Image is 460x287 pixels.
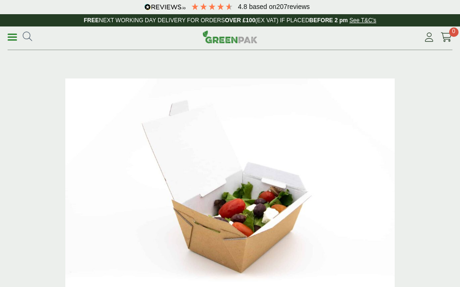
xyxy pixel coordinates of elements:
span: Based on [249,3,276,10]
span: reviews [287,3,310,10]
div: 4.79 Stars [191,2,233,11]
strong: FREE [84,17,99,24]
span: 4.8 [238,3,249,10]
img: REVIEWS.io [144,4,186,10]
img: GreenPak Supplies [203,30,257,43]
span: 207 [276,3,287,10]
a: See T&C's [349,17,376,24]
i: My Account [423,33,435,42]
i: Cart [441,33,452,42]
strong: OVER £100 [225,17,255,24]
span: 0 [449,27,459,37]
a: 0 [441,30,452,44]
strong: BEFORE 2 pm [310,17,348,24]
